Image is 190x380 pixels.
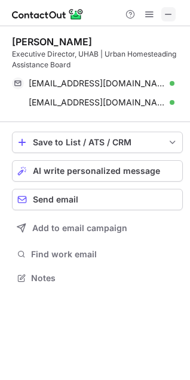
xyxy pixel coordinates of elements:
[12,246,183,263] button: Find work email
[12,160,183,182] button: AI write personalized message
[12,132,183,153] button: save-profile-one-click
[12,7,84,21] img: ContactOut v5.3.10
[29,78,166,89] span: [EMAIL_ADDRESS][DOMAIN_NAME]
[29,97,166,108] span: [EMAIL_ADDRESS][DOMAIN_NAME]
[31,273,178,284] span: Notes
[12,36,92,48] div: [PERSON_NAME]
[31,249,178,260] span: Find work email
[12,217,183,239] button: Add to email campaign
[33,138,162,147] div: Save to List / ATS / CRM
[33,195,78,204] span: Send email
[12,270,183,286] button: Notes
[32,223,127,233] span: Add to email campaign
[33,166,160,176] span: AI write personalized message
[12,189,183,210] button: Send email
[12,49,183,70] div: Executive Director, UHAB | Urban Homesteading Assistance Board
